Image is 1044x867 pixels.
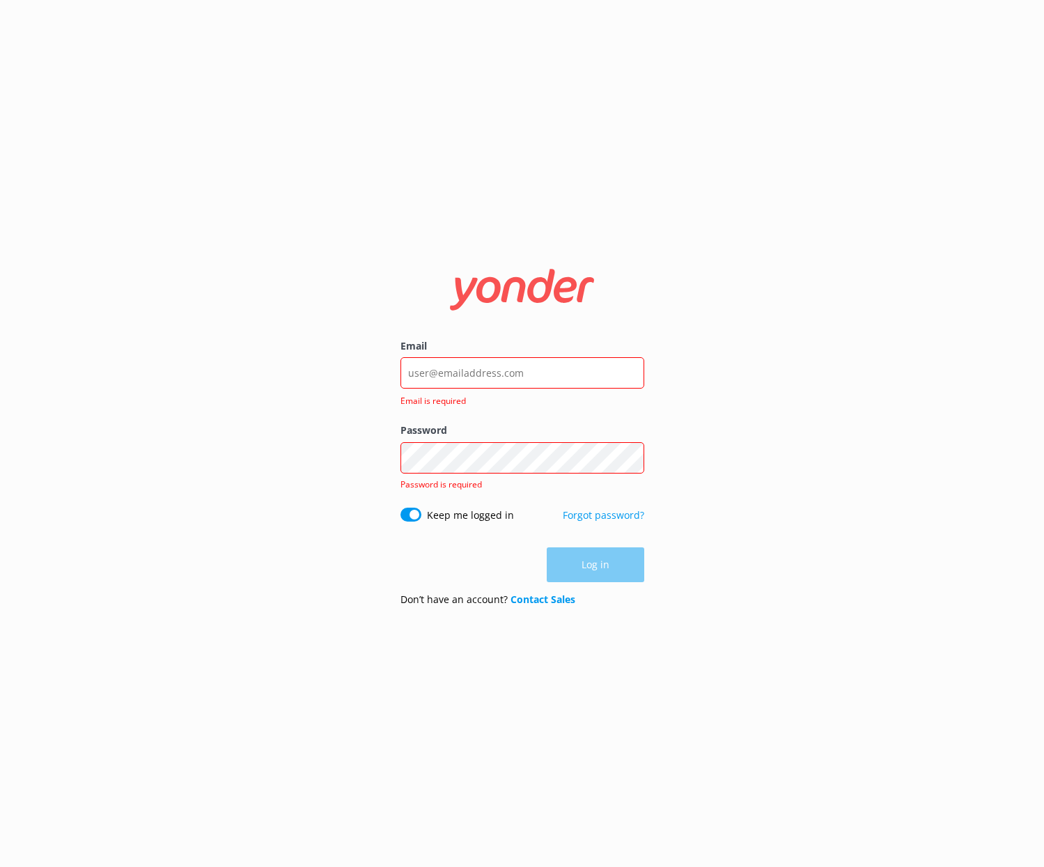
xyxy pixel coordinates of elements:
a: Forgot password? [563,508,644,522]
input: user@emailaddress.com [400,357,644,389]
span: Email is required [400,394,636,407]
p: Don’t have an account? [400,592,575,607]
label: Email [400,338,644,354]
button: Show password [616,444,644,471]
label: Keep me logged in [427,508,514,523]
span: Password is required [400,478,482,490]
a: Contact Sales [511,593,575,606]
label: Password [400,423,644,438]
